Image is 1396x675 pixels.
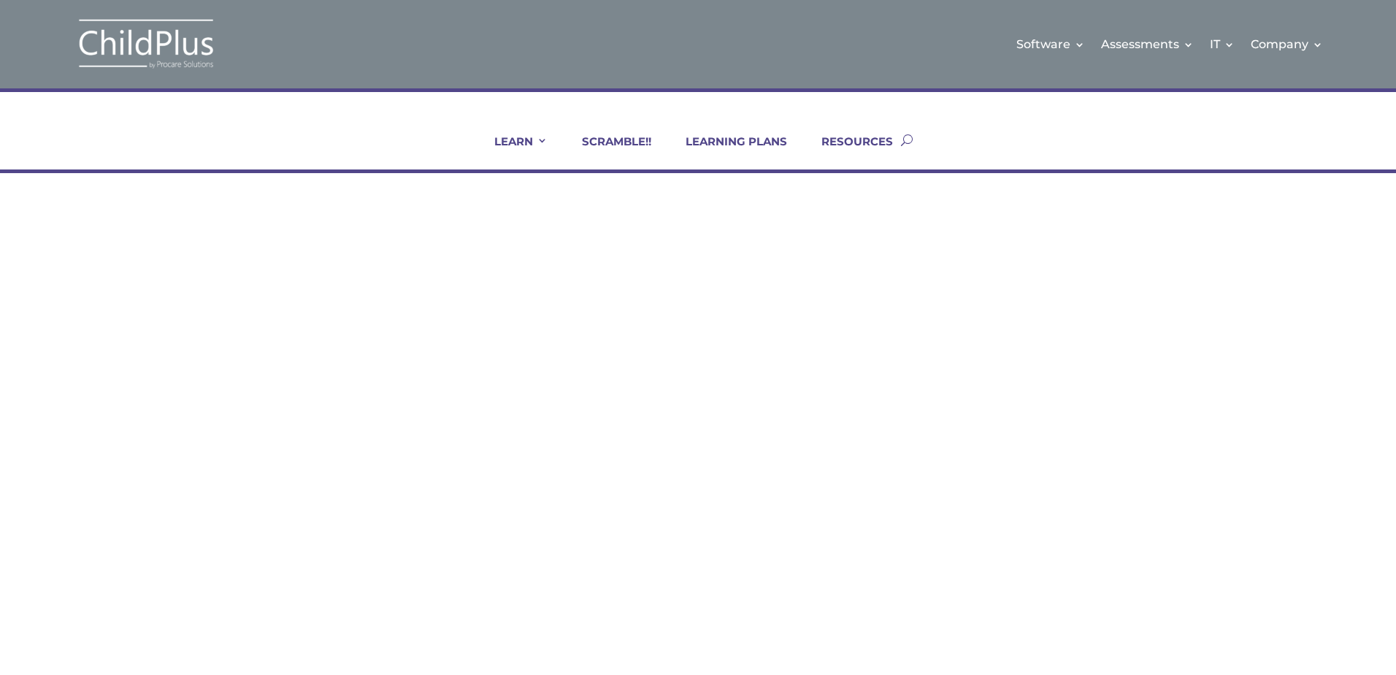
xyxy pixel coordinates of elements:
a: IT [1210,15,1235,74]
a: LEARNING PLANS [667,134,787,169]
a: RESOURCES [803,134,893,169]
a: SCRAMBLE!! [564,134,651,169]
a: LEARN [476,134,548,169]
a: Software [1016,15,1085,74]
a: Assessments [1101,15,1194,74]
a: Company [1251,15,1323,74]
